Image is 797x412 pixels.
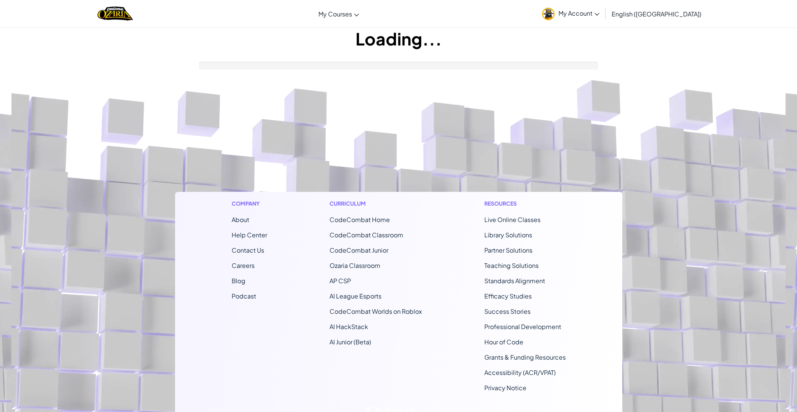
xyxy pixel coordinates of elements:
[330,277,351,285] a: AP CSP
[232,261,255,269] a: Careers
[330,323,368,331] a: AI HackStack
[97,6,133,21] img: Home
[232,231,267,239] a: Help Center
[330,338,371,346] a: AI Junior (Beta)
[608,3,705,24] a: English ([GEOGRAPHIC_DATA])
[330,216,390,224] span: CodeCombat Home
[484,307,531,315] a: Success Stories
[330,246,388,254] a: CodeCombat Junior
[484,216,541,224] a: Live Online Classes
[232,216,249,224] a: About
[232,200,267,208] h1: Company
[484,323,561,331] a: Professional Development
[484,292,532,300] a: Efficacy Studies
[484,338,523,346] a: Hour of Code
[330,292,381,300] a: AI League Esports
[318,10,352,18] span: My Courses
[330,231,403,239] a: CodeCombat Classroom
[330,200,422,208] h1: Curriculum
[330,307,422,315] a: CodeCombat Worlds on Roblox
[330,261,380,269] a: Ozaria Classroom
[542,8,555,20] img: avatar
[484,353,566,361] a: Grants & Funding Resources
[484,200,566,208] h1: Resources
[484,277,545,285] a: Standards Alignment
[315,3,363,24] a: My Courses
[484,246,532,254] a: Partner Solutions
[97,6,133,21] a: Ozaria by CodeCombat logo
[558,9,599,17] span: My Account
[232,246,264,254] span: Contact Us
[538,2,603,26] a: My Account
[612,10,701,18] span: English ([GEOGRAPHIC_DATA])
[484,231,532,239] a: Library Solutions
[484,368,556,376] a: Accessibility (ACR/VPAT)
[232,277,245,285] a: Blog
[232,292,256,300] a: Podcast
[484,384,526,392] a: Privacy Notice
[484,261,539,269] a: Teaching Solutions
